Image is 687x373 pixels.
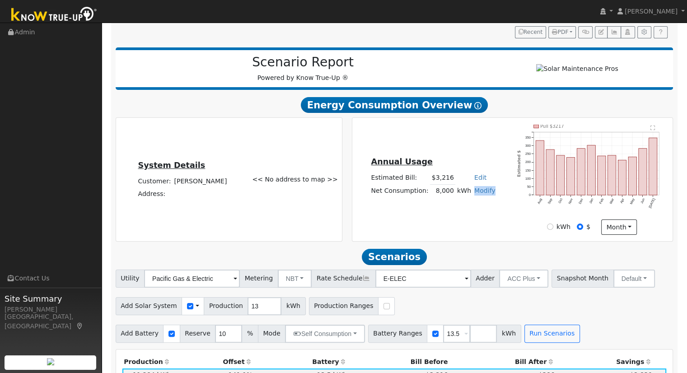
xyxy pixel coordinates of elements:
text: Sep [547,198,553,205]
button: Generate Report Link [578,26,592,39]
span: kWh [281,297,305,315]
td: $3,216 [430,172,455,185]
text: 0 [529,193,531,197]
text: Apr [620,197,626,204]
u: System Details [138,161,205,170]
a: Map [76,322,84,330]
td: 8,000 [430,184,455,197]
td: [PERSON_NAME] [173,175,229,187]
div: [GEOGRAPHIC_DATA], [GEOGRAPHIC_DATA] [5,312,97,331]
input: Select a Utility [144,270,240,288]
span: Savings [616,358,644,365]
text: 350 [525,135,531,139]
rect: onclick="" [556,155,565,195]
text: 300 [525,144,531,148]
span: kWh [496,325,521,343]
button: Edit User [595,26,608,39]
text: Estimated $ [517,150,522,177]
span: Add Battery [116,325,164,343]
text: [DATE] [648,198,656,209]
img: retrieve [47,358,54,365]
text: 150 [525,168,531,172]
a: Modify [474,187,495,194]
i: Show Help [474,102,481,109]
rect: onclick="" [618,160,626,195]
span: PDF [552,29,568,35]
span: Metering [239,270,278,288]
div: Powered by Know True-Up ® [120,55,486,83]
rect: onclick="" [650,138,658,195]
th: Bill After [449,356,556,368]
u: Annual Usage [371,157,432,166]
text: May [630,197,636,205]
a: Help Link [654,26,668,39]
text: Oct [558,198,564,204]
img: Solar Maintenance Pros [536,64,618,74]
input: kWh [547,224,553,230]
text: 200 [525,160,531,164]
th: Offset [173,356,254,368]
rect: onclick="" [629,157,637,195]
rect: onclick="" [546,149,554,195]
rect: onclick="" [598,156,606,195]
text: Mar [609,197,615,205]
text: Jan [589,198,594,205]
th: Bill Before [349,356,449,368]
span: Production [204,297,248,315]
span: Rate Schedule [311,270,375,288]
span: Mode [258,325,285,343]
td: Estimated Bill: [369,172,430,185]
rect: onclick="" [536,140,544,195]
td: kWh [455,184,472,197]
span: % [242,325,258,343]
button: Multi-Series Graph [607,26,621,39]
button: Run Scenarios [524,325,580,343]
rect: onclick="" [639,148,647,195]
h2: Scenario Report [125,55,481,70]
text: 100 [525,177,531,181]
text: Aug [537,198,543,205]
img: Know True-Up [7,5,102,25]
input: Select a Rate Schedule [375,270,471,288]
label: kWh [556,222,570,232]
span: Energy Consumption Overview [301,97,488,113]
rect: onclick="" [567,157,575,195]
span: Scenarios [362,249,426,265]
th: Battery [254,356,349,368]
button: PDF [548,26,576,39]
span: Add Solar System [116,297,182,315]
button: Self Consumption [285,325,365,343]
span: Snapshot Month [551,270,614,288]
button: ACC Plus [499,270,548,288]
div: << No address to map >> [248,125,340,235]
label: $ [586,222,590,232]
button: month [601,219,637,235]
rect: onclick="" [608,155,616,195]
span: Site Summary [5,293,97,305]
a: Edit [474,174,486,181]
button: Settings [637,26,651,39]
span: [PERSON_NAME] [625,8,678,15]
td: Net Consumption: [369,184,430,197]
button: Login As [621,26,635,39]
button: Recent [515,26,547,39]
text: Feb [599,198,605,205]
th: Production [122,356,173,368]
span: Adder [471,270,500,288]
text: Pull $3217 [541,124,564,129]
span: Reserve [180,325,216,343]
button: NBT [278,270,312,288]
text: Jun [640,198,646,205]
rect: onclick="" [577,148,585,195]
td: Customer: [136,175,173,187]
text:  [651,125,656,131]
span: Production Ranges [309,297,379,315]
span: Battery Ranges [368,325,428,343]
td: Address: [136,187,173,200]
text: Nov [568,197,574,205]
text: 250 [525,152,531,156]
button: Default [613,270,655,288]
span: Utility [116,270,145,288]
text: 50 [527,185,531,189]
input: $ [577,224,583,230]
